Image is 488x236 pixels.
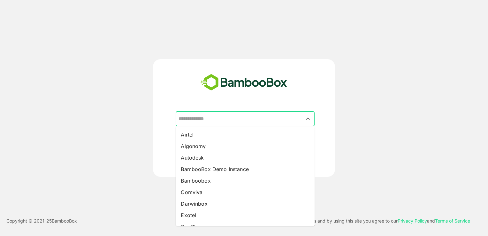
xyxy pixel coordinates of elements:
button: Close [304,114,312,123]
li: GupShup [176,221,315,232]
p: This site uses cookies and by using this site you agree to our and [271,217,470,225]
li: Bamboobox [176,175,315,186]
a: Terms of Service [435,218,470,224]
a: Privacy Policy [398,218,427,224]
li: Airtel [176,129,315,140]
img: bamboobox [197,72,291,93]
li: Autodesk [176,152,315,163]
p: Copyright © 2021- 25 BambooBox [6,217,77,225]
li: BambooBox Demo Instance [176,163,315,175]
li: Exotel [176,209,315,221]
li: Darwinbox [176,198,315,209]
li: Algonomy [176,140,315,152]
li: Comviva [176,186,315,198]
